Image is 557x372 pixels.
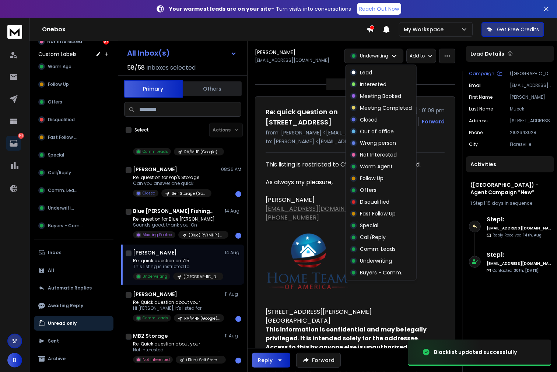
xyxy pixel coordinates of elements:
[124,80,183,98] button: Primary
[360,269,402,277] p: Buyers - Comm.
[266,204,368,213] a: [EMAIL_ADDRESS][DOMAIN_NAME]
[360,234,386,241] p: Call/Reply
[400,107,445,114] p: [DATE] : 01:09 pm
[169,5,351,13] p: – Turn visits into conversations
[48,205,77,211] span: Underwriting
[134,127,149,133] label: Select
[360,210,396,218] p: Fast Follow Up
[18,133,24,139] p: 141
[143,274,167,279] p: Underwriting
[143,190,155,196] p: Closed
[127,49,170,57] h1: All Inbox(s)
[255,57,329,63] p: [EMAIL_ADDRESS][DOMAIN_NAME]
[510,94,551,100] p: [PERSON_NAME]
[510,130,551,136] p: 2102643028
[47,39,82,45] p: Not Interested
[510,71,551,77] p: ([GEOGRAPHIC_DATA]) - Agent Campaign *New*
[469,141,478,147] p: City
[7,353,22,368] span: B
[48,223,85,229] span: Buyers - Comm.
[235,191,241,197] div: 1
[48,250,61,256] p: Inbox
[42,25,367,34] h1: Onebox
[225,208,241,214] p: 14 Aug
[48,99,62,105] span: Offers
[225,250,241,256] p: 14 Aug
[470,50,504,57] p: Lead Details
[235,233,241,239] div: 1
[255,49,295,56] h1: [PERSON_NAME]
[404,26,446,33] p: My Workspace
[296,353,341,368] button: Forward
[183,81,242,97] button: Others
[360,104,412,112] p: Meeting Completed
[422,118,445,125] div: Forward
[184,149,220,155] p: RV/MHP (Google) - Campaign
[360,187,376,194] p: Offers
[133,258,221,264] p: Re: quick question on 715
[48,134,80,140] span: Fast Follow Up
[266,160,439,169] div: This listing is restricted to CW Custom Homes to build.
[359,5,399,13] p: Reach Out Now
[133,207,214,215] h1: Blue [PERSON_NAME] Fishing & Camping Resort
[266,316,330,325] font: [GEOGRAPHIC_DATA]
[184,316,220,321] p: RV/MHP (Google) - Campaign
[143,232,172,238] p: Meeting Booked
[360,222,378,229] p: Special
[360,175,383,182] p: Follow Up
[510,106,551,112] p: Mueck
[410,53,425,59] p: Add to
[48,152,64,158] span: Special
[469,106,493,112] p: Last Name
[133,166,177,173] h1: [PERSON_NAME]
[469,130,483,136] p: Phone
[360,199,389,206] p: Disqualified
[183,274,219,280] p: ([GEOGRAPHIC_DATA]) - Agent Campaign *New*
[266,107,396,127] h1: Re: quick question on [STREET_ADDRESS]
[189,232,224,238] p: (Blue) RV/MHP (Google) - Campaign
[487,215,551,224] h6: Step 1 :
[360,81,386,88] p: Interested
[221,166,241,172] p: 08:36 AM
[48,267,54,273] p: All
[133,180,211,186] p: Can you answer one quick
[143,315,168,321] p: Comm Leads
[360,128,394,135] p: Out of office
[523,232,542,238] span: 14th, Aug
[266,231,350,290] img: Home Team of America
[225,333,241,339] p: 11 Aug
[469,118,488,124] p: Address
[470,200,483,206] span: 1 Step
[143,149,168,154] p: Comm Leads
[48,117,75,123] span: Disqualified
[127,63,145,72] span: 58 / 58
[510,118,551,124] p: [STREET_ADDRESS]
[493,232,542,238] p: Reply Received
[360,163,393,171] p: Warm Agent
[186,357,221,363] p: (Blue) Self Storage (Google) - Campaign
[510,141,551,147] p: Floresville
[266,196,315,204] font: [PERSON_NAME]
[48,81,69,87] span: Follow Up
[360,69,372,76] p: Lead
[133,249,177,256] h1: [PERSON_NAME]
[360,53,388,59] p: Underwriting
[360,257,392,265] p: Underwriting
[266,138,445,145] p: to: [PERSON_NAME] <[EMAIL_ADDRESS][DOMAIN_NAME]>
[360,140,396,147] p: Wrong person
[469,71,494,77] p: Campaign
[470,200,550,206] div: |
[103,39,109,45] div: 67
[360,246,396,253] p: Comm. Leads
[133,291,177,298] h1: [PERSON_NAME]
[38,50,77,58] h3: Custom Labels
[225,291,241,297] p: 11 Aug
[470,181,550,196] h1: ([GEOGRAPHIC_DATA]) - Agent Campaign *New*
[266,308,372,316] font: [STREET_ADDRESS][PERSON_NAME]
[510,83,551,88] p: [EMAIL_ADDRESS][DOMAIN_NAME]
[133,332,168,340] h1: MB2 Storage
[172,191,207,196] p: Self Storage (Google) - Campaign
[48,303,83,309] p: Awaiting Reply
[469,94,493,100] p: First Name
[133,299,221,305] p: Re: Quick question about your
